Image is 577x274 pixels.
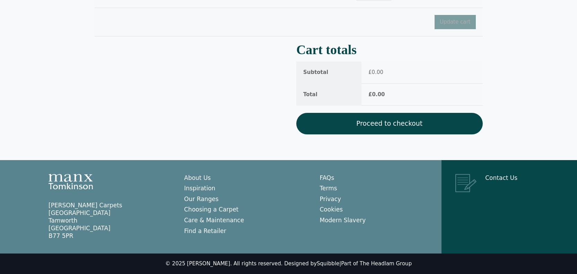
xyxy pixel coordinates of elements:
[368,69,383,75] bdi: 0.00
[296,61,361,84] th: Subtotal
[368,91,372,98] span: £
[184,217,244,224] a: Care & Maintenance
[296,45,483,55] h2: Cart totals
[320,217,366,224] a: Modern Slavery
[320,174,334,181] a: FAQs
[485,174,517,181] a: Contact Us
[368,69,372,75] span: £
[317,260,339,267] a: Squibble
[49,174,93,189] img: Manx Tomkinson Logo
[184,227,226,234] a: Find a Retailer
[165,260,412,267] div: © 2025 [PERSON_NAME]. All rights reserved. Designed by |
[320,196,341,202] a: Privacy
[341,260,412,267] a: Part of The Headlam Group
[49,201,170,240] p: [PERSON_NAME] Carpets [GEOGRAPHIC_DATA] Tamworth [GEOGRAPHIC_DATA] B77 5PR
[368,91,385,98] bdi: 0.00
[184,196,218,202] a: Our Ranges
[184,185,215,192] a: Inspiration
[184,174,211,181] a: About Us
[320,206,343,213] a: Cookies
[435,15,476,29] button: Update cart
[320,185,337,192] a: Terms
[184,206,238,213] a: Choosing a Carpet
[296,84,361,106] th: Total
[296,113,483,134] a: Proceed to checkout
